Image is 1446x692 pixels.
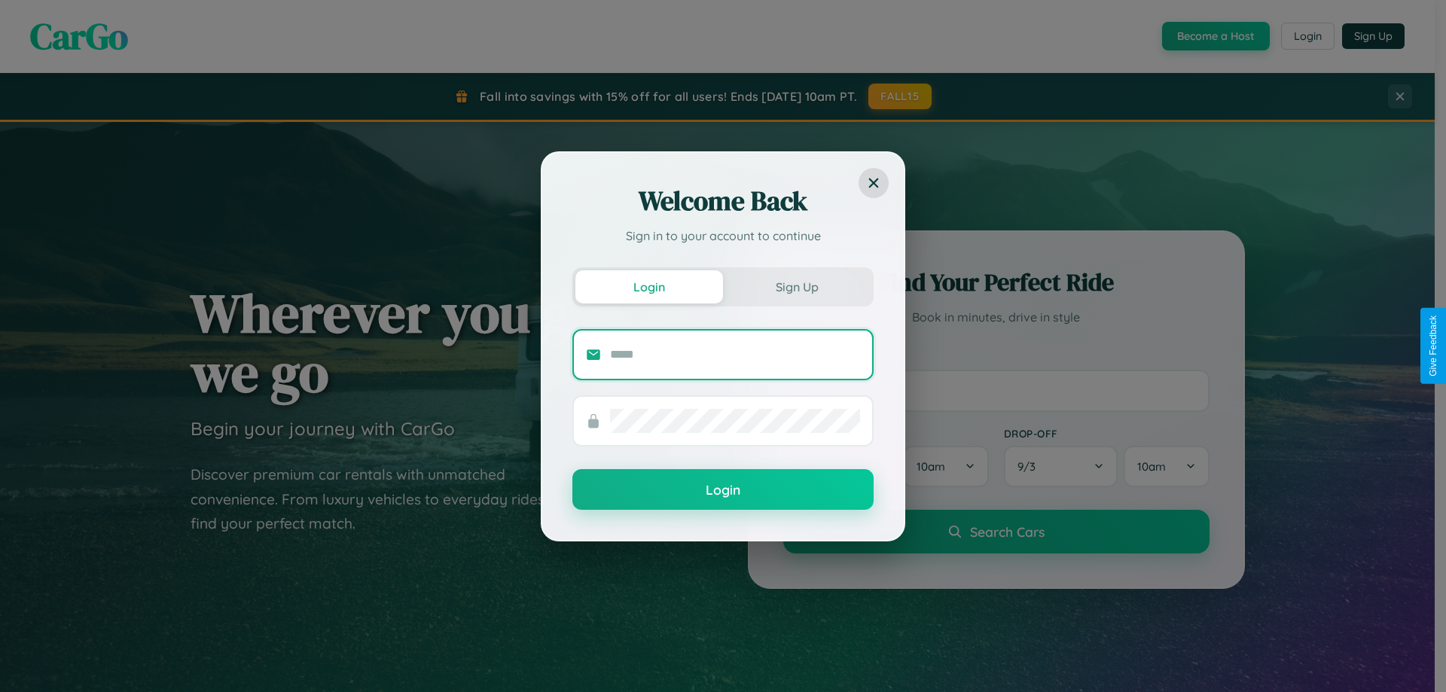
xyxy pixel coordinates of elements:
[575,270,723,303] button: Login
[572,183,874,219] h2: Welcome Back
[723,270,871,303] button: Sign Up
[572,469,874,510] button: Login
[572,227,874,245] p: Sign in to your account to continue
[1428,316,1438,376] div: Give Feedback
